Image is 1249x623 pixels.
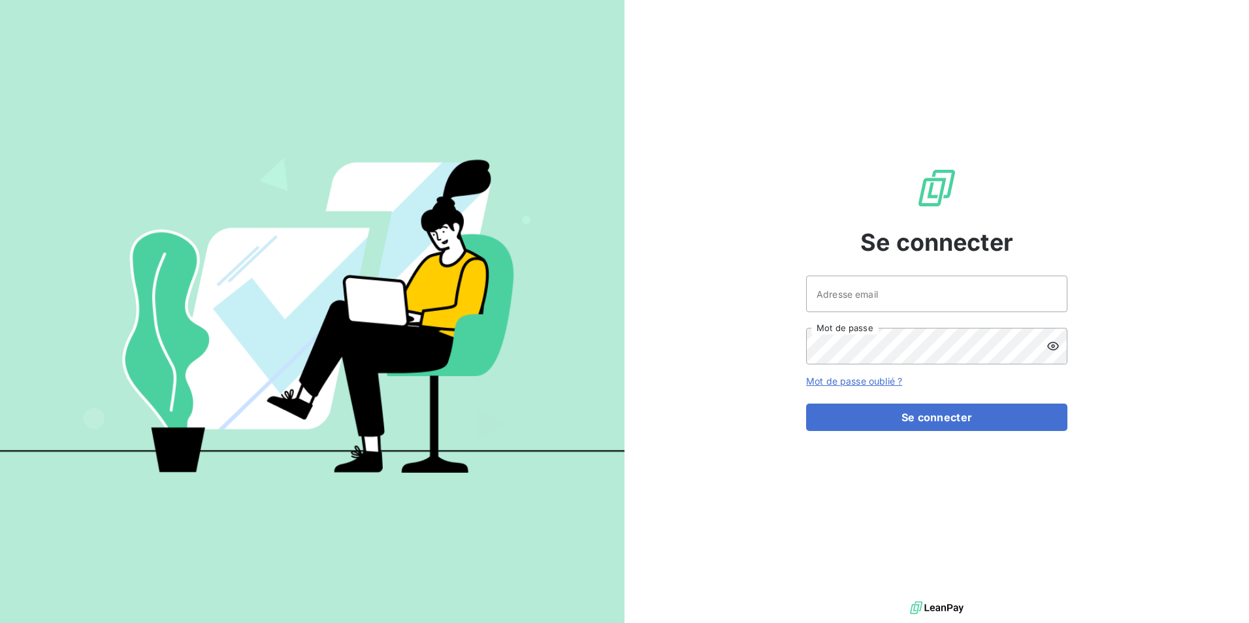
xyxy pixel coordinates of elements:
[916,167,958,209] img: Logo LeanPay
[806,404,1067,431] button: Se connecter
[860,225,1013,260] span: Se connecter
[910,598,964,618] img: logo
[806,276,1067,312] input: placeholder
[806,375,902,387] a: Mot de passe oublié ?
